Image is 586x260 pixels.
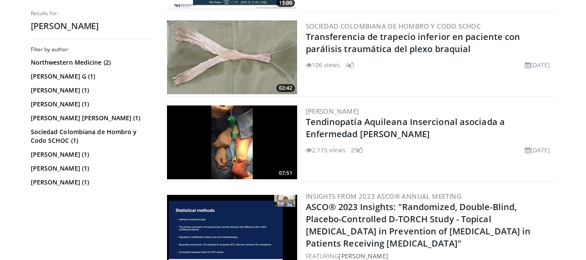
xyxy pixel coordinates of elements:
[31,58,150,67] a: Northwestern Medicine (2)
[339,252,388,260] a: [PERSON_NAME]
[167,20,297,94] img: a8f5879a-49f8-4d91-b5bc-252f12e8334b.300x170_q85_crop-smart_upscale.jpg
[306,116,505,140] a: Tendinopatía Aquileana Insercional asociada a Enfermedad [PERSON_NAME]
[276,84,295,92] span: 02:42
[31,114,150,122] a: [PERSON_NAME] [PERSON_NAME] (1)
[31,164,150,173] a: [PERSON_NAME] (1)
[351,145,363,155] li: 29
[306,145,346,155] li: 2,115 views
[276,169,295,177] span: 07:51
[525,145,550,155] li: [DATE]
[306,201,531,249] a: ASCO® 2023 Insights: "Randomized, Double-Blind, Placebo-Controlled D-TORCH Study - Topical [MEDIC...
[306,31,521,55] a: Transferencia de trapecio inferior en paciente con parálisis traumática del plexo braquial
[306,192,462,201] a: Insights from 2023 ASCO® Annual Meeting
[346,60,354,69] li: 4
[167,105,297,179] img: 8f6de475-1fc8-4be2-b3a7-e1015fb8eb81.300x170_q85_crop-smart_upscale.jpg
[31,20,152,32] h2: [PERSON_NAME]
[31,100,150,109] a: [PERSON_NAME] (1)
[167,20,297,94] a: 02:42
[31,72,150,81] a: [PERSON_NAME] G (1)
[525,60,550,69] li: [DATE]
[167,105,297,179] a: 07:51
[306,107,359,115] a: [PERSON_NAME]
[31,10,152,17] p: Results for:
[306,22,481,30] a: Sociedad Colombiana de Hombro y Codo SCHOC
[31,128,150,145] a: Sociedad Colombiana de Hombro y Codo SCHOC (1)
[31,178,150,187] a: [PERSON_NAME] (1)
[31,86,150,95] a: [PERSON_NAME] (1)
[31,46,152,53] h3: Filter by author:
[306,60,340,69] li: 106 views
[31,150,150,159] a: [PERSON_NAME] (1)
